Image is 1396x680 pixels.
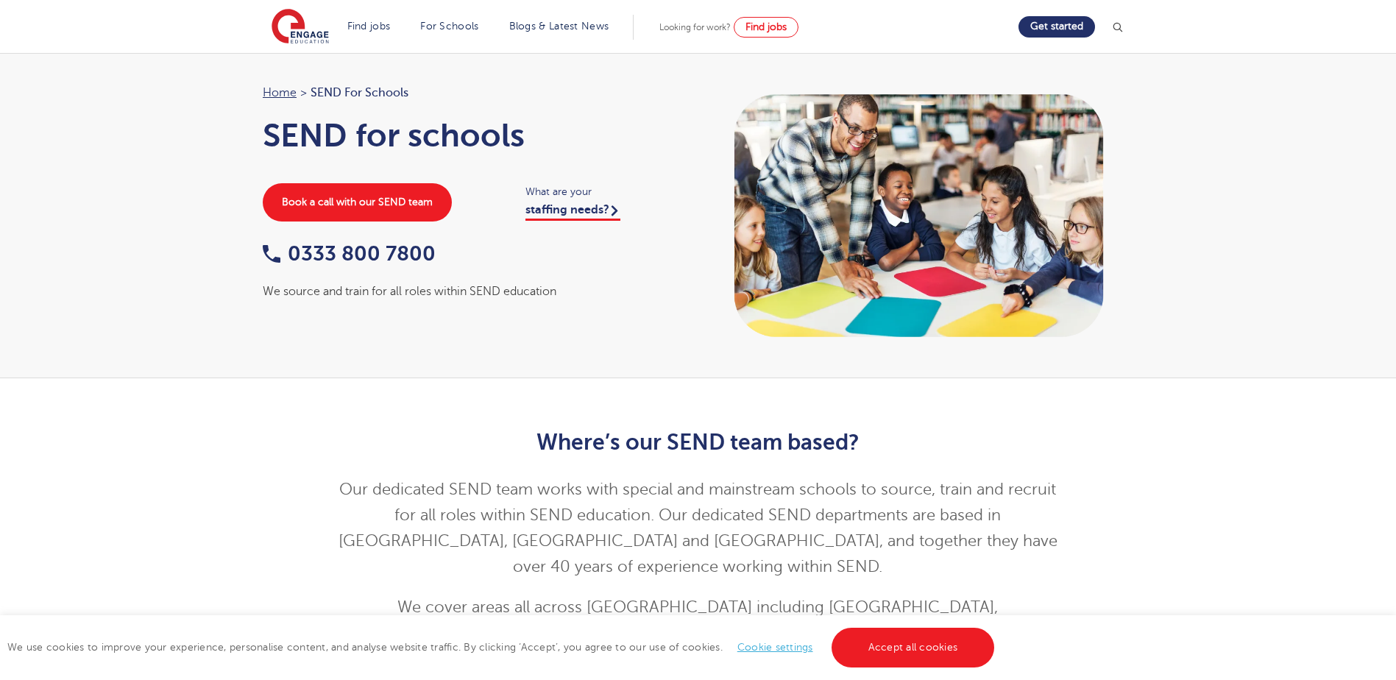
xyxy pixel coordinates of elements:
[525,183,684,200] span: What are your
[263,282,684,301] div: We source and train for all roles within SEND education
[737,642,813,653] a: Cookie settings
[272,9,329,46] img: Engage Education
[347,21,391,32] a: Find jobs
[7,642,998,653] span: We use cookies to improve your experience, personalise content, and analyse website traffic. By c...
[263,242,436,265] a: 0333 800 7800
[509,21,609,32] a: Blogs & Latest News
[832,628,995,667] a: Accept all cookies
[337,477,1059,580] p: Our dedicated SEND team works with special and mainstream schools to source, train and recruit fo...
[420,21,478,32] a: For Schools
[1018,16,1095,38] a: Get started
[734,17,798,38] a: Find jobs
[263,183,452,222] a: Book a call with our SEND team
[659,22,731,32] span: Looking for work?
[263,117,684,154] h1: SEND for schools
[311,83,408,102] span: SEND for Schools
[300,86,307,99] span: >
[525,203,620,221] a: staffing needs?
[263,83,684,102] nav: breadcrumb
[337,430,1059,455] h2: Where’s our SEND team based?
[263,86,297,99] a: Home
[745,21,787,32] span: Find jobs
